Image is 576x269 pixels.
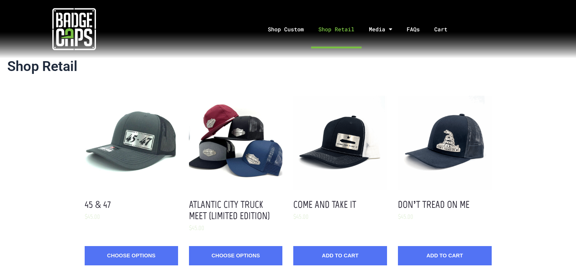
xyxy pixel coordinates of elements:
button: Add to Cart [293,246,387,265]
span: $45.00 [398,213,413,221]
a: Cart [427,10,464,48]
a: 45 & 47 [85,198,111,210]
a: Shop Custom [261,10,311,48]
a: Choose Options [189,246,282,265]
a: FAQs [399,10,427,48]
a: Choose Options [85,246,178,265]
button: Atlantic City Truck Meet Hat Options [189,96,282,189]
a: Come and Take It [293,198,356,210]
span: $45.00 [189,224,204,232]
a: Shop Retail [311,10,362,48]
a: Atlantic City Truck Meet (Limited Edition) [189,198,270,222]
span: $45.00 [293,213,309,221]
a: Don’t Tread on Me [398,198,470,210]
img: badgecaps white logo with green acccent [52,7,96,51]
span: $45.00 [85,213,100,221]
h1: Shop Retail [7,58,569,75]
button: Add to Cart [398,246,491,265]
nav: Menu [148,10,576,48]
a: Media [362,10,399,48]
